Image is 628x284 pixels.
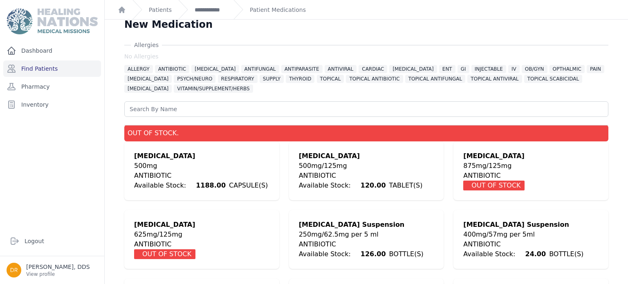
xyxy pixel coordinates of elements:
div: 400mg/57mg per 5ml [463,230,583,239]
div: ANTIBIOTIC [134,171,268,181]
a: Patients [149,6,172,14]
span: OB/GYN [522,65,547,73]
div: 875mg/125mg [463,161,525,171]
div: ANTIBIOTIC [299,239,424,249]
span: [MEDICAL_DATA] [124,85,172,93]
span: ALLERGY [124,65,153,73]
div: Available Stock: BOTTLE(S) [463,249,583,259]
span: INJECTABLE [471,65,506,73]
span: ANTIVIRAL [325,65,357,73]
span: VITAMIN/SUPPLEMENT/HERBS [174,85,253,93]
div: 625mg/125mg [134,230,195,239]
span: 126.00 [357,247,389,261]
span: TOPICAL ANTIVIRAL [467,75,522,83]
a: [PERSON_NAME], DDS View profile [7,263,98,277]
div: 500mg/125mg [299,161,423,171]
span: [MEDICAL_DATA] [124,75,172,83]
p: View profile [26,271,90,277]
a: Pharmacy [3,78,101,95]
div: 500mg [134,161,268,171]
img: Medical Missions EMR [7,8,97,34]
span: Allergies [131,41,162,49]
div: OUT OF STOCK [134,249,195,259]
span: ENT [439,65,455,73]
span: [MEDICAL_DATA] [389,65,437,73]
span: GI [458,65,469,73]
div: [MEDICAL_DATA] [299,151,423,161]
div: ANTIBIOTIC [299,171,423,181]
span: 1188.00 [193,178,229,192]
span: ANTIFUNGAL [241,65,279,73]
span: 24.00 [522,247,549,261]
a: Find Patients [3,60,101,77]
span: IV [508,65,520,73]
div: [MEDICAL_DATA] Suspension [299,220,424,230]
span: 120.00 [357,178,389,192]
a: Logout [7,233,98,249]
span: No Allergies [124,52,159,60]
a: Patient Medications [250,6,306,14]
span: OPTHALMIC [549,65,585,73]
span: RESPIRATORY [218,75,258,83]
span: ANTIPARASITE [281,65,323,73]
h1: New Medication [124,18,213,31]
span: TOPICAL SCABICIDAL [524,75,582,83]
div: [MEDICAL_DATA] [134,151,268,161]
span: CARDIAC [359,65,387,73]
div: 250mg/62.5mg per 5 ml [299,230,424,239]
span: PSYCH/NEURO [174,75,215,83]
input: Search By Name [124,101,608,117]
a: Inventory [3,96,101,113]
div: OUT OF STOCK [463,181,525,190]
span: THYROID [286,75,314,83]
div: ANTIBIOTIC [134,239,195,249]
div: [MEDICAL_DATA] Suspension [463,220,583,230]
span: PAIN [587,65,604,73]
span: TOPICAL [317,75,344,83]
div: ANTIBIOTIC [463,239,583,249]
span: SUPPLY [260,75,284,83]
a: Dashboard [3,42,101,59]
h5: OUT OF STOCK. [128,128,605,138]
div: ANTIBIOTIC [463,171,525,181]
span: TOPICAL ANTIFUNGAL [405,75,466,83]
div: Available Stock: BOTTLE(S) [299,249,424,259]
div: [MEDICAL_DATA] [463,151,525,161]
span: [MEDICAL_DATA] [191,65,239,73]
div: [MEDICAL_DATA] [134,220,195,230]
div: Available Stock: CAPSULE(S) [134,181,268,190]
span: TOPICAL ANTIBIOTIC [346,75,403,83]
span: ANTIBIOTIC [155,65,190,73]
p: [PERSON_NAME], DDS [26,263,90,271]
div: Available Stock: TABLET(S) [299,181,423,190]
